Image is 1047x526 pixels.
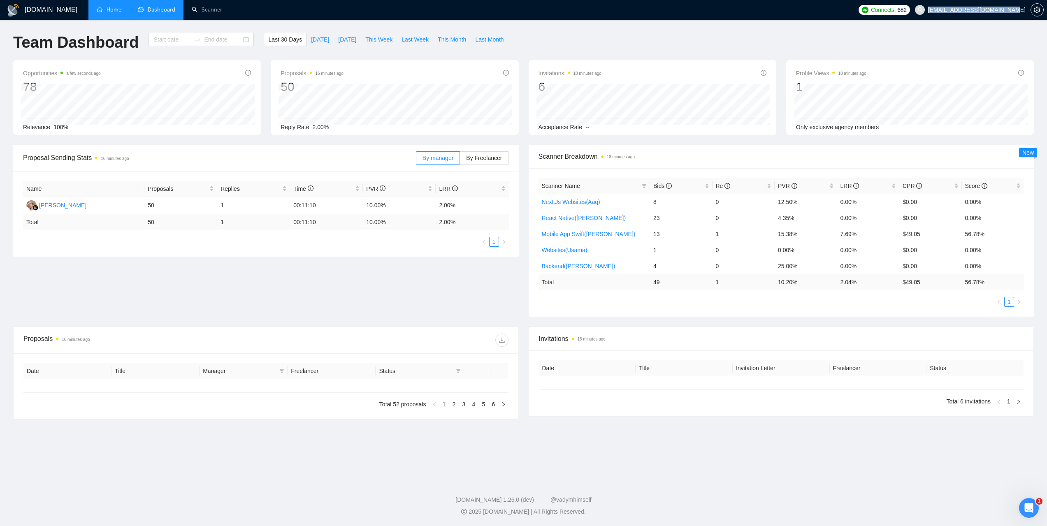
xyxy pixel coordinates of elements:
[479,399,489,409] li: 5
[365,35,392,44] span: This Week
[429,399,439,409] li: Previous Page
[402,35,429,44] span: Last Week
[539,124,583,130] span: Acceptance Rate
[837,258,900,274] td: 0.00%
[666,183,672,189] span: info-circle
[899,226,962,242] td: $49.05
[733,360,830,376] th: Invitation Letter
[194,36,201,43] span: swap-right
[288,363,376,379] th: Freelancer
[713,258,775,274] td: 0
[994,396,1004,406] li: Previous Page
[449,399,459,409] li: 2
[281,79,344,95] div: 50
[501,402,506,407] span: right
[316,71,344,76] time: 16 minutes ago
[1017,299,1021,304] span: right
[281,68,344,78] span: Proposals
[148,184,208,193] span: Proposals
[713,194,775,210] td: 0
[1036,498,1042,505] span: 1
[837,194,900,210] td: 0.00%
[23,181,144,197] th: Name
[144,181,217,197] th: Proposals
[1031,7,1043,13] span: setting
[837,226,900,242] td: 7.69%
[452,185,458,191] span: info-circle
[1014,297,1024,307] li: Next Page
[926,360,1024,376] th: Status
[1004,396,1014,406] li: 1
[837,210,900,226] td: 0.00%
[653,183,672,189] span: Bids
[290,214,363,230] td: 00:11:10
[13,33,139,52] h1: Team Dashboard
[461,509,467,514] span: copyright
[454,365,462,377] span: filter
[245,70,251,76] span: info-circle
[916,183,922,189] span: info-circle
[650,194,713,210] td: 8
[499,237,509,247] button: right
[1005,297,1014,306] a: 1
[775,226,837,242] td: 15.38%
[153,35,191,44] input: Start date
[1004,297,1014,307] li: 1
[1022,149,1034,156] span: New
[539,360,636,376] th: Date
[713,242,775,258] td: 0
[962,226,1024,242] td: 56.78%
[490,237,499,246] a: 1
[194,36,201,43] span: to
[471,33,508,46] button: Last Month
[379,366,452,375] span: Status
[1019,498,1039,518] iframe: Intercom live chat
[607,155,635,159] time: 18 minutes ago
[994,297,1004,307] button: left
[439,185,458,192] span: LRR
[438,35,466,44] span: This Month
[965,183,987,189] span: Score
[144,197,217,214] td: 50
[499,399,508,409] li: Next Page
[423,155,453,161] span: By manager
[221,184,281,193] span: Replies
[433,33,471,46] button: This Month
[775,274,837,290] td: 10.20 %
[217,214,290,230] td: 1
[539,151,1024,162] span: Scanner Breakdown
[23,363,111,379] th: Date
[778,183,797,189] span: PVR
[716,183,731,189] span: Re
[542,231,636,237] a: Mobile App Swift([PERSON_NAME])
[1031,3,1044,16] button: setting
[33,205,38,211] img: gigradar-bm.png
[290,197,363,214] td: 00:11:10
[996,399,1001,404] span: left
[279,368,284,373] span: filter
[724,183,730,189] span: info-circle
[111,363,200,379] th: Title
[539,79,601,95] div: 6
[26,200,37,211] img: VZ
[837,274,900,290] td: 2.04 %
[1014,396,1024,406] button: right
[397,33,433,46] button: Last Week
[542,183,580,189] span: Scanner Name
[39,201,86,210] div: [PERSON_NAME]
[23,153,416,163] span: Proposal Sending Stats
[640,180,648,192] span: filter
[200,363,288,379] th: Manager
[217,181,290,197] th: Replies
[479,237,489,247] li: Previous Page
[281,124,309,130] span: Reply Rate
[144,214,217,230] td: 50
[460,400,469,409] a: 3
[475,35,504,44] span: Last Month
[436,214,508,230] td: 2.00 %
[436,197,508,214] td: 2.00%
[268,35,302,44] span: Last 30 Days
[947,396,991,406] li: Total 6 invitations
[542,199,600,205] a: Next.Js Websites(Aaq)
[636,360,733,376] th: Title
